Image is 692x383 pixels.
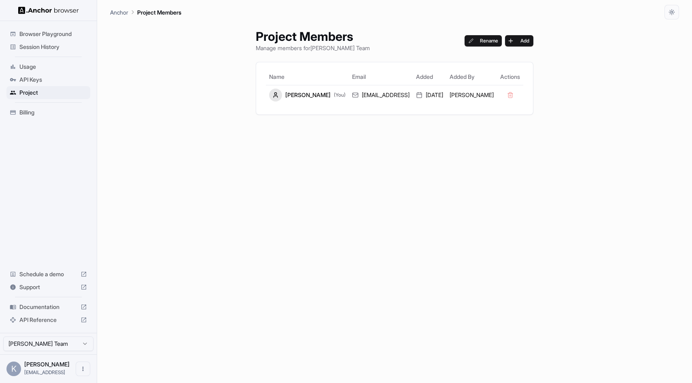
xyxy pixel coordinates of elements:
[19,303,77,311] span: Documentation
[76,362,90,376] button: Open menu
[6,313,90,326] div: API Reference
[6,362,21,376] div: K
[19,270,77,278] span: Schedule a demo
[24,361,70,368] span: Kamiar Coffey
[505,35,533,47] button: Add
[6,28,90,40] div: Browser Playground
[269,89,346,102] div: [PERSON_NAME]
[18,6,79,14] img: Anchor Logo
[19,43,87,51] span: Session History
[6,106,90,119] div: Billing
[465,35,502,47] button: Rename
[256,44,370,52] p: Manage members for [PERSON_NAME] Team
[19,316,77,324] span: API Reference
[413,69,446,85] th: Added
[24,369,65,375] span: kamiar@kvx.ai
[6,40,90,53] div: Session History
[19,30,87,38] span: Browser Playground
[6,300,90,313] div: Documentation
[19,108,87,116] span: Billing
[110,8,128,17] p: Anchor
[6,281,90,294] div: Support
[256,29,370,44] h1: Project Members
[349,69,413,85] th: Email
[266,69,349,85] th: Name
[497,69,523,85] th: Actions
[446,85,497,105] td: [PERSON_NAME]
[19,283,77,291] span: Support
[334,92,346,98] span: (You)
[352,91,410,99] div: [EMAIL_ADDRESS]
[110,8,181,17] nav: breadcrumb
[6,73,90,86] div: API Keys
[19,63,87,71] span: Usage
[416,91,443,99] div: [DATE]
[6,86,90,99] div: Project
[19,89,87,97] span: Project
[19,76,87,84] span: API Keys
[137,8,181,17] p: Project Members
[6,60,90,73] div: Usage
[446,69,497,85] th: Added By
[6,268,90,281] div: Schedule a demo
